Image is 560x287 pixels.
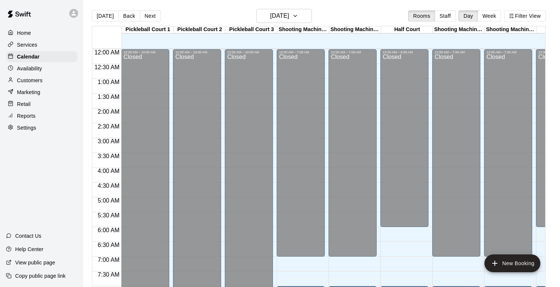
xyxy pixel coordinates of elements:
[96,153,121,159] span: 3:30 AM
[6,27,77,39] a: Home
[504,10,546,21] button: Filter View
[380,49,429,227] div: 12:00 AM – 6:00 AM: Closed
[96,197,121,204] span: 5:00 AM
[270,11,289,21] h6: [DATE]
[17,65,42,72] p: Availability
[484,254,540,272] button: add
[329,49,377,257] div: 12:00 AM – 7:00 AM: Closed
[478,10,501,21] button: Week
[383,50,426,54] div: 12:00 AM – 6:00 AM
[123,50,167,54] div: 12:00 AM – 10:00 AM
[277,49,325,257] div: 12:00 AM – 7:00 AM: Closed
[6,39,77,50] a: Services
[331,54,374,259] div: Closed
[17,77,43,84] p: Customers
[6,122,77,133] a: Settings
[118,10,140,21] button: Back
[329,26,381,33] div: Shooting Machine 2
[381,26,433,33] div: Half Court
[459,10,478,21] button: Day
[279,54,323,259] div: Closed
[17,100,31,108] p: Retail
[6,87,77,98] a: Marketing
[17,124,36,131] p: Settings
[277,26,329,33] div: Shooting Machine 1
[96,138,121,144] span: 3:00 AM
[6,63,77,74] a: Availability
[17,53,40,60] p: Calendar
[92,10,119,21] button: [DATE]
[435,10,456,21] button: Staff
[96,212,121,218] span: 5:30 AM
[15,272,66,280] p: Copy public page link
[175,50,219,54] div: 12:00 AM – 10:00 AM
[485,26,537,33] div: Shooting Machine 4
[433,26,485,33] div: Shooting Machine 3
[6,99,77,110] a: Retail
[408,10,435,21] button: Rooms
[227,50,271,54] div: 12:00 AM – 10:00 AM
[174,26,226,33] div: Pickleball Court 2
[96,123,121,130] span: 2:30 AM
[96,109,121,115] span: 2:00 AM
[93,49,121,56] span: 12:00 AM
[486,54,530,259] div: Closed
[15,246,43,253] p: Help Center
[96,242,121,248] span: 6:30 AM
[96,79,121,85] span: 1:00 AM
[96,257,121,263] span: 7:00 AM
[15,259,55,266] p: View public page
[96,168,121,174] span: 4:00 AM
[15,232,41,240] p: Contact Us
[140,10,160,21] button: Next
[17,29,31,37] p: Home
[96,227,121,233] span: 6:00 AM
[486,50,530,54] div: 12:00 AM – 7:00 AM
[279,50,323,54] div: 12:00 AM – 7:00 AM
[484,49,532,257] div: 12:00 AM – 7:00 AM: Closed
[17,89,40,96] p: Marketing
[96,183,121,189] span: 4:30 AM
[432,49,480,257] div: 12:00 AM – 7:00 AM: Closed
[226,26,277,33] div: Pickleball Court 3
[96,94,121,100] span: 1:30 AM
[17,112,36,120] p: Reports
[93,64,121,70] span: 12:30 AM
[331,50,374,54] div: 12:00 AM – 7:00 AM
[256,9,312,23] button: [DATE]
[6,110,77,121] a: Reports
[383,54,426,230] div: Closed
[6,51,77,62] a: Calendar
[434,50,478,54] div: 12:00 AM – 7:00 AM
[17,41,37,49] p: Services
[122,26,174,33] div: Pickleball Court 1
[6,75,77,86] a: Customers
[96,271,121,278] span: 7:30 AM
[434,54,478,259] div: Closed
